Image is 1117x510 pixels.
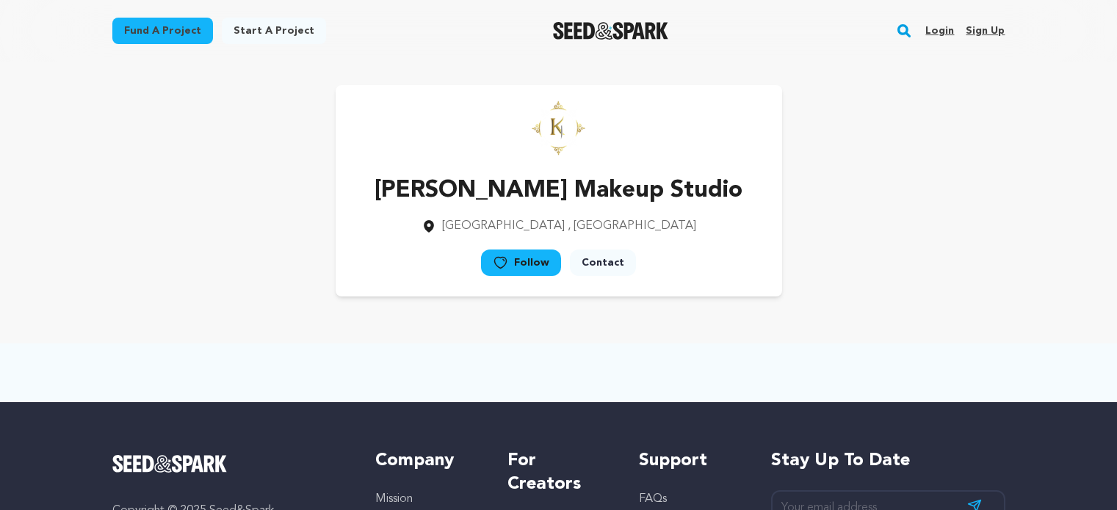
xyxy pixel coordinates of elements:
[568,220,696,232] span: , [GEOGRAPHIC_DATA]
[112,18,213,44] a: Fund a project
[553,22,668,40] img: Seed&Spark Logo Dark Mode
[112,455,347,473] a: Seed&Spark Homepage
[442,220,565,232] span: [GEOGRAPHIC_DATA]
[639,493,667,505] a: FAQs
[529,100,588,159] img: https://seedandspark-static.s3.us-east-2.amazonaws.com/images/User/002/321/450/medium/575286b1c8f...
[570,249,636,276] a: Contact
[112,455,228,473] img: Seed&Spark Logo
[925,19,954,43] a: Login
[771,449,1005,473] h5: Stay up to date
[966,19,1005,43] a: Sign up
[507,449,610,496] h5: For Creators
[375,173,742,208] p: [PERSON_NAME] Makeup Studio
[375,449,477,473] h5: Company
[375,493,413,505] a: Mission
[639,449,741,473] h5: Support
[222,18,326,44] a: Start a project
[481,249,561,276] a: Follow
[553,22,668,40] a: Seed&Spark Homepage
